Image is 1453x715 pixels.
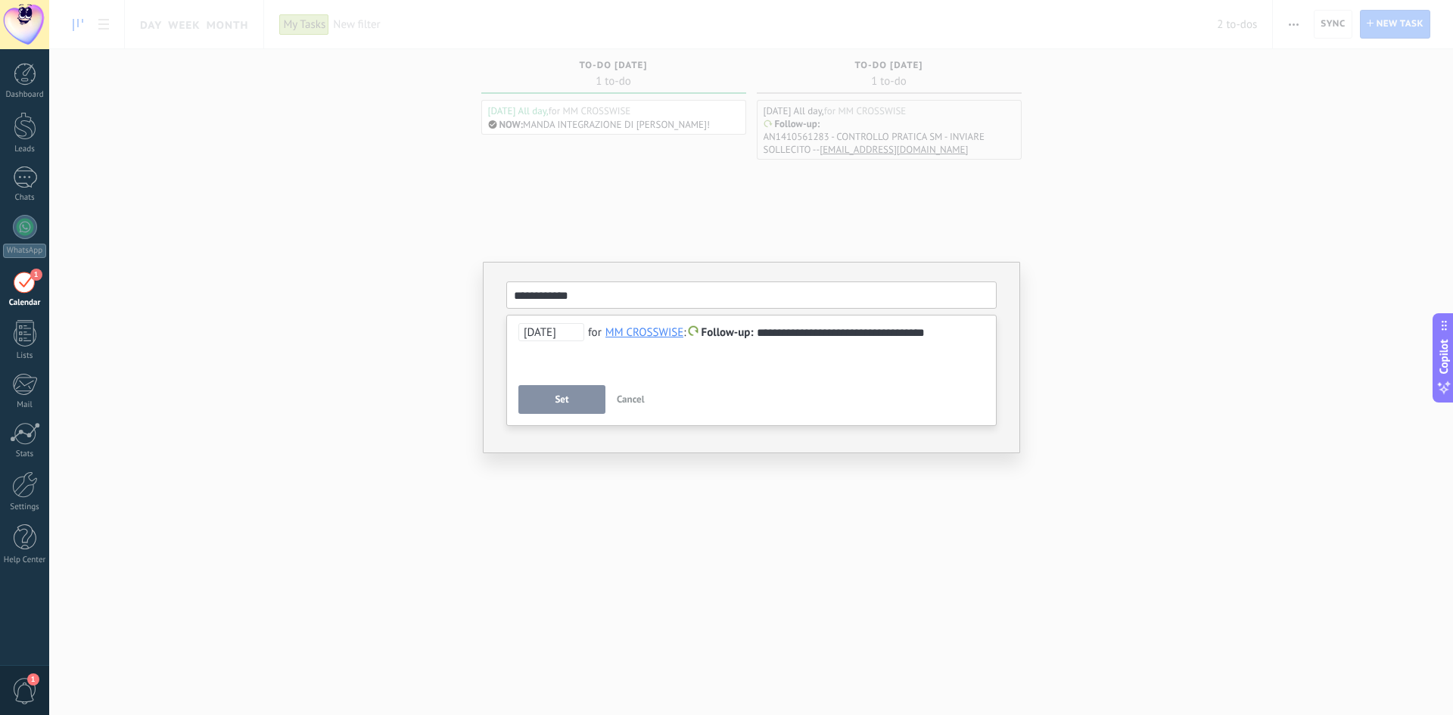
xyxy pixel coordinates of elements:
[3,555,47,565] div: Help Center
[30,269,42,281] span: 1
[518,385,605,414] button: Set
[611,385,651,414] button: Cancel
[3,244,46,258] div: WhatsApp
[3,400,47,410] div: Mail
[3,502,47,512] div: Settings
[3,90,47,100] div: Dashboard
[3,193,47,203] div: Chats
[3,449,47,459] div: Stats
[3,145,47,154] div: Leads
[518,323,753,341] div: :
[518,323,584,341] span: [DATE]
[555,394,568,405] span: Set
[3,351,47,361] div: Lists
[605,325,684,339] div: MM CROSSWISE
[617,393,645,406] span: Cancel
[1436,339,1451,374] span: Copilot
[3,298,47,308] div: Calendar
[27,673,39,685] span: 1
[588,325,602,339] span: for
[702,325,754,340] span: Follow-up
